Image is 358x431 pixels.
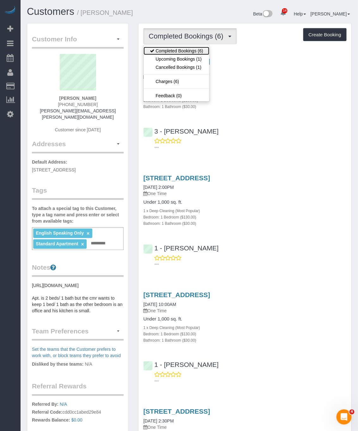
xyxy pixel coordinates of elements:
[27,6,74,17] a: Customers
[32,361,83,368] label: Disliked by these teams:
[32,159,67,165] label: Default Address:
[143,174,210,182] a: [STREET_ADDRESS]
[294,11,306,16] a: Help
[143,28,237,44] button: Completed Bookings (6)
[36,230,84,236] span: English Speaking Only
[143,338,196,343] small: Bathroom: 1 Bathroom ($30.00)
[143,408,210,415] a: [STREET_ADDRESS]
[154,261,347,267] p: ---
[143,244,219,252] a: 1 - [PERSON_NAME]
[143,190,347,197] p: One Time
[59,96,96,101] strong: [PERSON_NAME]
[32,382,124,396] legend: Referral Rewards
[143,221,196,226] small: Bathroom: 1 Bathroom ($30.00)
[143,215,196,219] small: Bedroom: 1 Bedroom ($130.00)
[143,200,347,205] h4: Under 1,000 sq. ft.
[143,316,347,322] h4: Under 1,000 sq. ft.
[262,10,273,18] img: New interface
[60,402,67,407] a: N/A
[154,144,347,150] p: ---
[143,326,200,330] small: 1 x Deep Cleaning (Most Popular)
[81,242,84,247] a: ×
[144,47,209,55] a: Completed Bookings (6)
[282,8,287,13] span: 14
[143,308,347,314] p: One Time
[32,417,70,423] label: Rewards Balance:
[144,63,209,71] a: Cancelled Bookings (1)
[32,401,124,425] p: cdd0cc1abed29e84
[143,419,174,424] a: [DATE] 2:30PM
[32,347,121,358] a: Set the teams that the Customer prefers to work with, or block teams they prefer to avoid
[71,418,83,423] a: $0.00
[32,409,62,416] label: Referral Code:
[77,9,133,16] small: / [PERSON_NAME]
[85,362,92,367] span: N/A
[4,6,16,15] img: Automaid Logo
[311,11,350,16] a: [PERSON_NAME]
[277,6,289,20] a: 14
[253,11,273,16] a: Beta
[143,74,347,80] p: One Time
[143,185,174,190] a: [DATE] 2:00PM
[32,326,124,341] legend: Team Preferences
[143,83,347,88] h4: Under 1,000 sq. ft.
[55,127,101,132] span: Customer since [DATE]
[58,102,98,107] span: [PHONE_NUMBER]
[143,98,198,103] small: Bedroom: 2 Bedrooms ($160.00)
[149,32,226,40] span: Completed Bookings (6)
[32,167,76,172] span: [STREET_ADDRESS]
[143,291,210,298] a: [STREET_ADDRESS]
[32,205,124,224] label: To attach a special tag to this Customer, type a tag name and press enter or select from availabl...
[32,34,124,49] legend: Customer Info
[143,332,196,336] small: Bedroom: 1 Bedroom ($130.00)
[32,186,124,200] legend: Tags
[336,410,352,425] iframe: Intercom live chat
[143,209,200,213] small: 1 x Deep Cleaning (Most Popular)
[32,263,124,277] legend: Notes
[154,378,347,384] p: ---
[144,92,209,100] a: Feedback (0)
[144,55,209,63] a: Upcoming Bookings (1)
[349,410,355,415] span: 4
[143,128,219,135] a: 3 - [PERSON_NAME]
[144,77,209,86] a: Charges (6)
[143,302,176,307] a: [DATE] 10:00AM
[32,282,124,314] pre: [URL][DOMAIN_NAME] Apt. is 2 beds/ 1 bath but the cmr wants to keep 1 bed/ 1 bath as the other be...
[303,28,347,41] button: Create Booking
[32,401,59,408] label: Referred By:
[143,361,219,368] a: 1 - [PERSON_NAME]
[40,108,116,120] a: [PERSON_NAME][EMAIL_ADDRESS][PERSON_NAME][DOMAIN_NAME]
[143,424,347,431] p: One Time
[87,231,90,236] a: ×
[36,241,78,246] span: Standard Apartment
[143,105,196,109] small: Bathroom: 1 Bathroom ($30.00)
